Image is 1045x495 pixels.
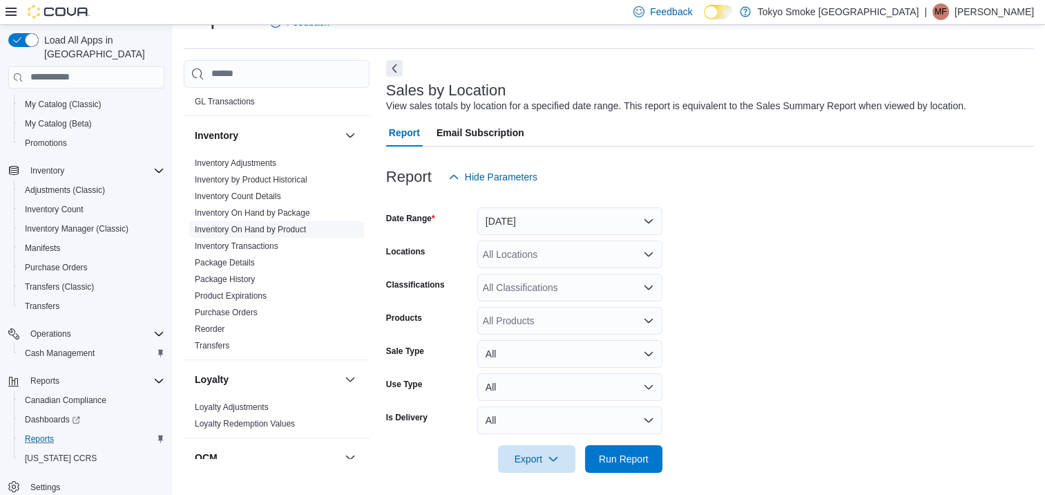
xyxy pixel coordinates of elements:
span: Inventory Manager (Classic) [19,221,164,237]
button: [US_STATE] CCRS [14,449,170,468]
span: GL Transactions [195,96,255,107]
span: Run Report [599,452,649,466]
img: Cova [28,5,90,19]
span: Export [506,445,567,473]
span: Purchase Orders [195,307,258,318]
button: Operations [3,324,170,344]
a: GL Account Totals [195,80,261,90]
span: Promotions [25,138,67,149]
a: Package Details [195,258,255,268]
button: [DATE] [477,207,662,235]
button: Run Report [585,445,662,473]
button: Loyalty [342,371,358,388]
a: Inventory Count [19,201,89,218]
a: Cash Management [19,345,100,362]
label: Is Delivery [386,412,428,423]
button: OCM [195,451,339,465]
span: Inventory Transactions [195,241,278,252]
span: Dark Mode [704,19,704,20]
button: My Catalog (Classic) [14,95,170,114]
a: Dashboards [19,411,86,428]
span: Inventory On Hand by Package [195,207,310,218]
a: Inventory On Hand by Package [195,208,310,218]
button: Open list of options [643,282,654,293]
span: Washington CCRS [19,450,164,467]
a: Manifests [19,240,66,256]
button: All [477,373,662,401]
span: Load All Apps in [GEOGRAPHIC_DATA] [39,33,164,61]
input: Dark Mode [704,5,733,19]
a: Loyalty Adjustments [195,402,269,412]
p: Tokyo Smoke [GEOGRAPHIC_DATA] [758,3,919,20]
span: Promotions [19,135,164,151]
h3: Report [386,169,432,185]
span: My Catalog (Classic) [25,99,102,110]
a: Purchase Orders [195,308,258,317]
span: Inventory [25,162,164,179]
span: Reports [25,433,54,445]
button: Cash Management [14,344,170,363]
button: Next [386,60,403,77]
a: Adjustments (Classic) [19,182,111,198]
button: Inventory [25,162,70,179]
button: Open list of options [643,249,654,260]
button: Purchase Orders [14,258,170,277]
h3: Loyalty [195,373,229,386]
span: Reports [19,431,164,447]
a: Inventory Manager (Classic) [19,221,134,237]
span: Loyalty Adjustments [195,402,269,413]
button: Inventory [195,129,339,142]
span: Purchase Orders [25,262,88,273]
span: Product Expirations [195,290,267,301]
span: Canadian Compliance [25,395,106,406]
span: Inventory by Product Historical [195,174,307,185]
span: Package History [195,274,255,285]
button: Inventory Count [14,200,170,219]
span: Reorder [195,324,224,335]
span: Inventory Adjustments [195,158,276,169]
button: Inventory [3,161,170,180]
p: | [924,3,927,20]
div: Loyalty [184,399,370,438]
button: Inventory [342,127,358,144]
button: Adjustments (Classic) [14,180,170,200]
span: Transfers [19,298,164,315]
span: Inventory Manager (Classic) [25,223,128,234]
a: My Catalog (Classic) [19,96,107,113]
span: Canadian Compliance [19,392,164,409]
span: Report [389,119,420,147]
a: Promotions [19,135,73,151]
button: Reports [3,371,170,391]
span: Inventory [30,165,64,176]
a: Reorder [195,324,224,334]
button: Transfers [14,297,170,316]
button: Operations [25,326,77,342]
span: Feedback [650,5,692,19]
button: My Catalog (Beta) [14,114,170,133]
span: Email Subscription [437,119,524,147]
span: Inventory Count [19,201,164,218]
span: Reports [30,375,59,386]
h3: OCM [195,451,218,465]
span: Reports [25,373,164,389]
span: Transfers [25,301,59,312]
button: Reports [25,373,65,389]
span: Manifests [19,240,164,256]
a: Inventory by Product Historical [195,175,307,185]
a: Transfers [195,341,229,351]
button: Canadian Compliance [14,391,170,410]
a: Reports [19,431,59,447]
span: Package Details [195,257,255,268]
a: Canadian Compliance [19,392,112,409]
button: Transfers (Classic) [14,277,170,297]
span: My Catalog (Classic) [19,96,164,113]
span: Operations [25,326,164,342]
span: [US_STATE] CCRS [25,453,97,464]
span: Inventory Count Details [195,191,281,202]
span: Dashboards [25,414,80,425]
label: Date Range [386,213,435,224]
a: GL Transactions [195,97,255,106]
div: View sales totals by location for a specified date range. This report is equivalent to the Sales ... [386,99,966,113]
button: All [477,340,662,368]
button: All [477,407,662,434]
